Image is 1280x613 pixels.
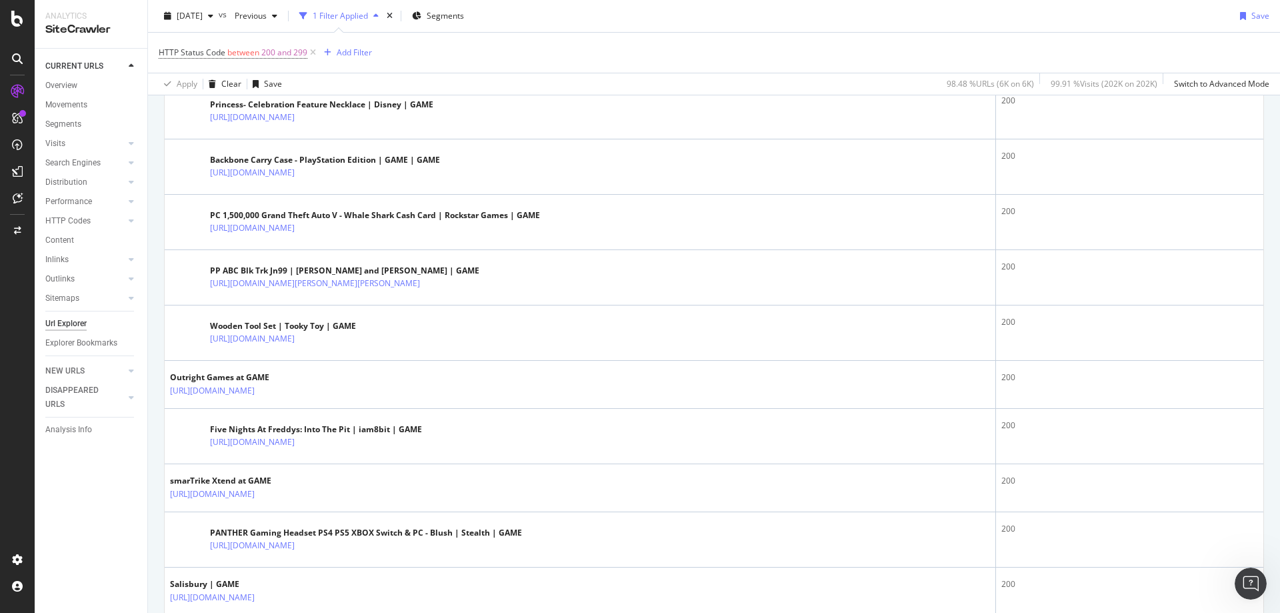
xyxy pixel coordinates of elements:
div: 200 [1001,578,1258,590]
div: Url Explorer [45,317,87,331]
div: 200 [1001,420,1258,432]
div: Performance [45,195,92,209]
div: Outlinks [45,272,75,286]
div: Clear [221,78,241,89]
a: [URL][DOMAIN_NAME] [210,539,295,552]
div: 200 [1001,150,1258,162]
a: [URL][DOMAIN_NAME] [210,436,295,449]
a: Sitemaps [45,291,125,305]
button: Apply [159,73,197,95]
a: Movements [45,98,138,112]
span: Previous [229,10,267,21]
button: [DATE] [159,5,219,27]
a: Outlinks [45,272,125,286]
div: 1 Filter Applied [313,10,368,21]
a: [URL][DOMAIN_NAME] [210,111,295,124]
button: Save [1235,5,1269,27]
div: Inlinks [45,253,69,267]
a: CURRENT URLS [45,59,125,73]
div: Analysis Info [45,423,92,437]
a: [URL][DOMAIN_NAME][PERSON_NAME][PERSON_NAME] [210,277,420,290]
button: 1 Filter Applied [294,5,384,27]
div: Five Nights At Freddys: Into The Pit | iam8bit | GAME [210,424,422,436]
div: Wooden Tool Set | Tooky Toy | GAME [210,320,356,332]
a: Url Explorer [45,317,138,331]
div: NEW URLS [45,364,85,378]
a: HTTP Codes [45,214,125,228]
div: Add Filter [337,47,372,58]
span: Segments [427,10,464,21]
a: [URL][DOMAIN_NAME] [210,166,295,179]
div: Save [264,78,282,89]
div: SiteCrawler [45,22,137,37]
div: Overview [45,79,77,93]
a: [URL][DOMAIN_NAME] [170,384,255,398]
button: Switch to Advanced Mode [1169,73,1269,95]
a: Content [45,233,138,247]
span: HTTP Status Code [159,47,225,58]
div: Movements [45,98,87,112]
div: Analytics [45,11,137,22]
div: 200 [1001,205,1258,217]
div: Distribution [45,175,87,189]
div: PP ABC Blk Trk Jn99 | [PERSON_NAME] and [PERSON_NAME] | GAME [210,265,479,277]
div: smarTrike Xtend at GAME [170,475,313,487]
div: Content [45,233,74,247]
div: Explorer Bookmarks [45,336,117,350]
div: times [384,9,395,23]
span: 2025 Sep. 22nd [177,10,203,21]
div: CURRENT URLS [45,59,103,73]
a: [URL][DOMAIN_NAME] [170,488,255,501]
a: [URL][DOMAIN_NAME] [210,332,295,346]
div: DISAPPEARED URLS [45,384,113,412]
button: Add Filter [319,45,372,61]
span: vs [219,9,229,20]
div: PANTHER Gaming Headset PS4 PS5 XBOX Switch & PC - Blush | Stealth | GAME [210,527,522,539]
div: Save [1251,10,1269,21]
div: 200 [1001,372,1258,384]
span: between [227,47,259,58]
div: Switch to Advanced Mode [1174,78,1269,89]
a: Overview [45,79,138,93]
a: NEW URLS [45,364,125,378]
a: Explorer Bookmarks [45,336,138,350]
a: Analysis Info [45,423,138,437]
a: Segments [45,117,138,131]
div: Search Engines [45,156,101,170]
a: Search Engines [45,156,125,170]
button: Save [247,73,282,95]
div: Salisbury | GAME [170,578,313,590]
a: Inlinks [45,253,125,267]
button: Segments [407,5,469,27]
div: 200 [1001,523,1258,535]
a: Performance [45,195,125,209]
div: HTTP Codes [45,214,91,228]
div: PC 1,500,000 Grand Theft Auto V - Whale Shark Cash Card | Rockstar Games | GAME [210,209,540,221]
div: 200 [1001,95,1258,107]
div: Apply [177,78,197,89]
span: 200 and 299 [261,43,307,62]
div: Sitemaps [45,291,79,305]
iframe: Intercom live chat [1235,568,1267,600]
div: Backbone Carry Case - PlayStation Edition | GAME | GAME [210,154,440,166]
button: Clear [203,73,241,95]
a: [URL][DOMAIN_NAME] [170,591,255,604]
div: 200 [1001,475,1258,487]
button: Previous [229,5,283,27]
div: Outright Games at GAME [170,372,313,384]
a: Distribution [45,175,125,189]
div: Visits [45,137,65,151]
a: DISAPPEARED URLS [45,384,125,412]
div: 200 [1001,261,1258,273]
a: [URL][DOMAIN_NAME] [210,221,295,235]
div: 200 [1001,316,1258,328]
div: 98.48 % URLs ( 6K on 6K ) [947,78,1034,89]
div: Segments [45,117,81,131]
div: 99.91 % Visits ( 202K on 202K ) [1051,78,1157,89]
a: Visits [45,137,125,151]
div: Princess- Celebration Feature Necklace | Disney | GAME [210,99,433,111]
